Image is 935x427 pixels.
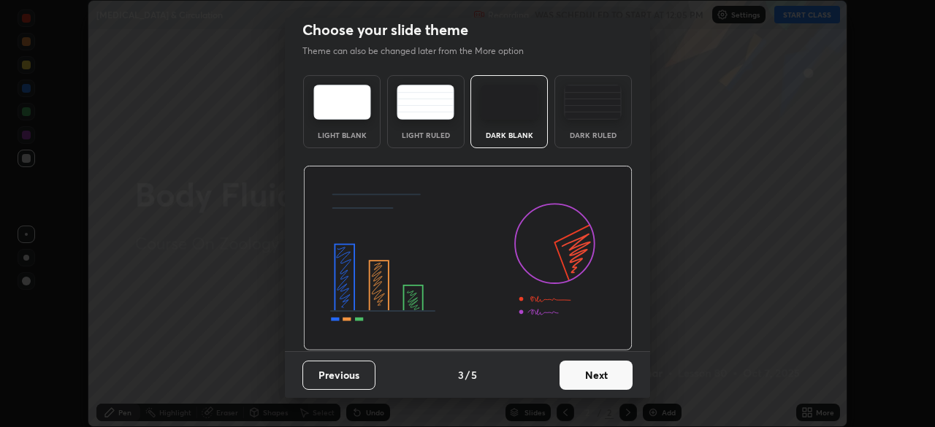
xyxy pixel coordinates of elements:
img: darkThemeBanner.d06ce4a2.svg [303,166,633,351]
img: lightRuledTheme.5fabf969.svg [397,85,454,120]
div: Dark Ruled [564,131,622,139]
div: Light Ruled [397,131,455,139]
div: Dark Blank [480,131,538,139]
button: Previous [302,361,375,390]
h2: Choose your slide theme [302,20,468,39]
button: Next [560,361,633,390]
h4: / [465,367,470,382]
h4: 5 [471,367,477,382]
h4: 3 [458,367,464,382]
p: Theme can also be changed later from the More option [302,45,539,58]
div: Light Blank [313,131,371,139]
img: darkRuledTheme.de295e13.svg [564,85,622,120]
img: darkTheme.f0cc69e5.svg [481,85,538,120]
img: lightTheme.e5ed3b09.svg [313,85,371,120]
